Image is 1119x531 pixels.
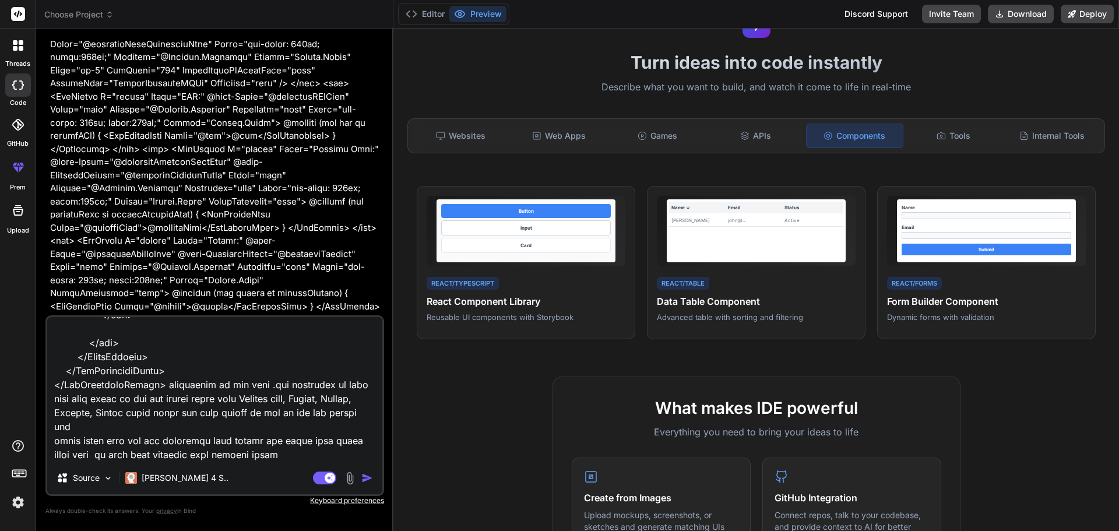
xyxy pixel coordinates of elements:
p: Keyboard preferences [45,496,384,505]
textarea: lore ip dolorsita Conse Adip Elitseddo ei temp inci <UtlAboreetdoLorema Aliqu="enimadmini"> <VenI... [47,317,382,462]
p: Advanced table with sorting and filtering [657,312,856,322]
div: APIs [708,124,804,148]
div: Input [441,220,611,235]
label: Upload [7,226,29,235]
p: [PERSON_NAME] 4 S.. [142,472,228,484]
label: prem [10,182,26,192]
div: React/TypeScript [427,277,499,290]
div: Status [784,204,841,211]
p: Describe what you want to build, and watch it come to life in real-time [400,80,1112,95]
div: Discord Support [838,5,915,23]
button: Download [988,5,1054,23]
img: icon [361,472,373,484]
div: Submit [902,244,1071,255]
h4: Form Builder Component [887,294,1086,308]
span: Choose Project [44,9,114,20]
div: React/Forms [887,277,942,290]
div: Games [610,124,706,148]
div: Email [902,224,1071,231]
div: Button [441,204,611,218]
h4: React Component Library [427,294,625,308]
div: Components [806,124,903,148]
div: john@... [728,217,784,224]
label: GitHub [7,139,29,149]
p: Always double-check its answers. Your in Bind [45,505,384,516]
button: Invite Team [922,5,981,23]
label: threads [5,59,30,69]
div: Websites [413,124,509,148]
div: Name ↓ [671,204,728,211]
span: privacy [156,507,177,514]
div: [PERSON_NAME] [671,217,728,224]
img: attachment [343,472,357,485]
div: React/Table [657,277,709,290]
h4: GitHub Integration [775,491,929,505]
label: code [10,98,26,108]
div: Card [441,238,611,253]
div: Email [728,204,784,211]
div: Web Apps [511,124,607,148]
button: Deploy [1061,5,1114,23]
p: Dynamic forms with validation [887,312,1086,322]
div: Active [784,217,841,224]
div: Name [902,204,1071,211]
img: Claude 4 Sonnet [125,472,137,484]
h2: What makes IDE powerful [572,396,941,420]
p: Reusable UI components with Storybook [427,312,625,322]
div: Tools [906,124,1002,148]
img: settings [8,493,28,512]
div: Internal Tools [1004,124,1100,148]
h1: Turn ideas into code instantly [400,52,1112,73]
h4: Create from Images [584,491,738,505]
h4: Data Table Component [657,294,856,308]
button: Preview [449,6,506,22]
p: Everything you need to bring your ideas to life [572,425,941,439]
button: Editor [401,6,449,22]
img: Pick Models [103,473,113,483]
p: Source [73,472,100,484]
